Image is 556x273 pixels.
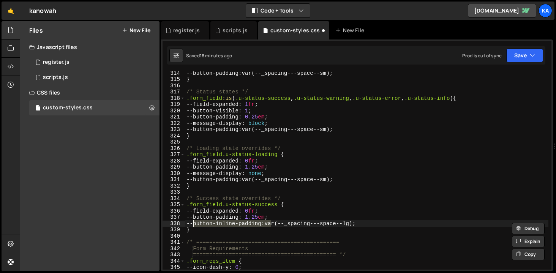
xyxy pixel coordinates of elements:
div: 341 [163,239,185,246]
div: 334 [163,196,185,202]
div: 337 [163,214,185,221]
div: 326 [163,145,185,152]
div: 18 minutes ago [200,52,232,59]
div: 327 [163,151,185,158]
div: 325 [163,139,185,145]
div: 317 [163,89,185,95]
div: 340 [163,233,185,240]
div: 315 [163,76,185,83]
div: 9382/20687.js [29,55,160,70]
button: Copy [512,249,545,260]
div: register.js [173,27,200,34]
div: custom-styles.css [43,104,93,111]
button: Debug [512,223,545,234]
div: 343 [163,252,185,258]
div: 342 [163,246,185,252]
div: 319 [163,101,185,108]
div: 320 [163,108,185,114]
div: 338 [163,221,185,227]
div: CSS files [20,85,160,100]
div: 332 [163,183,185,189]
div: scripts.js [223,27,248,34]
div: scripts.js [43,74,68,81]
div: 344 [163,258,185,265]
div: 316 [163,83,185,89]
div: 324 [163,133,185,139]
div: 9382/24789.js [29,70,160,85]
button: New File [122,27,150,33]
a: [DOMAIN_NAME] [468,4,536,17]
div: 328 [163,158,185,164]
button: Code + Tools [246,4,310,17]
div: 329 [163,164,185,170]
div: 339 [163,227,185,233]
div: New File [335,27,367,34]
div: 335 [163,202,185,208]
div: 321 [163,114,185,120]
div: 333 [163,189,185,196]
div: 9382/20450.css [29,100,160,115]
button: Save [506,49,543,62]
div: 336 [163,208,185,215]
div: 322 [163,120,185,127]
div: Saved [186,52,232,59]
div: 330 [163,170,185,177]
div: Prod is out of sync [462,52,502,59]
div: custom-styles.css [270,27,320,34]
h2: Files [29,26,43,35]
div: 318 [163,95,185,102]
a: Ka [539,4,552,17]
div: register.js [43,59,69,66]
div: 331 [163,177,185,183]
div: 345 [163,264,185,271]
button: Explain [512,236,545,247]
div: Javascript files [20,39,160,55]
div: 323 [163,126,185,133]
div: kanowah [29,6,56,15]
div: 314 [163,70,185,77]
a: 🤙 [2,2,20,20]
